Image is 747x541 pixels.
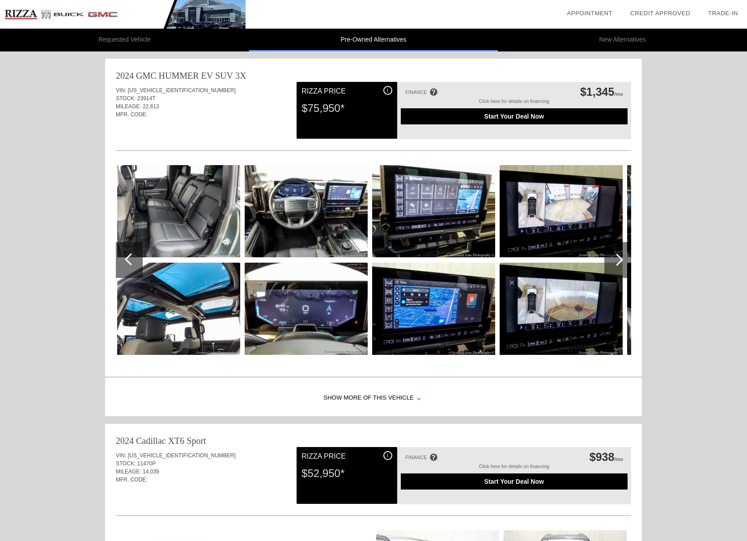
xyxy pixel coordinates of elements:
div: 3X [235,69,246,82]
img: a5bbdc9a72de3c57a743d36a34472bbb.jpg [117,165,240,257]
div: 2024 GMC HUMMER EV SUV [116,69,233,82]
img: 149ab2ac4d9607560f27ecaa86790160.jpg [117,263,240,355]
a: Credit Approved [630,10,690,17]
span: [US_VEHICLE_IDENTIFICATION_NUMBER] [128,452,236,459]
span: MILEAGE: [116,103,141,110]
div: i [383,86,392,95]
a: Appointment [567,10,612,17]
span: MILEAGE: [116,469,141,475]
div: 2024 Cadillac XT6 [116,435,184,447]
div: i [383,451,392,460]
span: Start Your Deal Now [412,113,616,120]
img: ec3b8c143fb2bca685cd584a6e62c909.jpg [245,263,368,355]
div: Rizza Price [301,86,392,97]
span: 11470P [137,460,156,467]
span: STOCK: [116,460,136,467]
div: Quoted on [DATE] 4:26:26 PM [116,489,631,503]
span: 23914T [137,95,156,102]
img: 6a4b55e1bc95284f57b25035e621c93d.jpg [245,165,368,257]
span: STOCK: [116,95,136,102]
span: MFR. CODE: [116,477,148,483]
div: Sport [187,435,206,447]
span: 22,613 [143,103,159,110]
li: New Alternatives [498,29,747,51]
div: $75,950* [301,97,392,120]
span: 14,039 [143,469,159,475]
span: VIN: [116,87,126,94]
div: Show More of this Vehicle [105,380,642,416]
span: VIN: [116,452,126,459]
div: Click here for details on financing [401,464,628,473]
span: $1,345 [580,85,614,98]
img: d38b12086eee79fb18d646f318b439c1.jpg [372,263,495,355]
div: FINANCE [405,455,427,460]
span: [US_VEHICLE_IDENTIFICATION_NUMBER] [128,87,236,94]
div: Quoted on [DATE] 4:26:26 PM [116,124,631,138]
div: /mo [580,85,623,98]
div: Rizza Price [301,451,392,462]
a: Trade-In [708,10,738,17]
div: FINANCE [405,89,427,95]
span: Start Your Deal Now [412,478,616,485]
img: b44b1b2914bb2b988cf24876c6f2e7f1.jpg [372,165,495,257]
img: 0f32e8ad372f98552c51850379797938.jpg [500,263,623,355]
span: $938 [590,451,615,463]
li: Pre-Owned Alternatives [249,29,498,51]
span: MFR. CODE: [116,111,148,118]
div: $52,950* [301,462,392,485]
img: d9fddc9e32d3f6e5d77fedd8a38d790b.jpg [500,165,623,257]
div: Click here for details on financing [401,98,628,108]
div: /mo [590,451,623,464]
